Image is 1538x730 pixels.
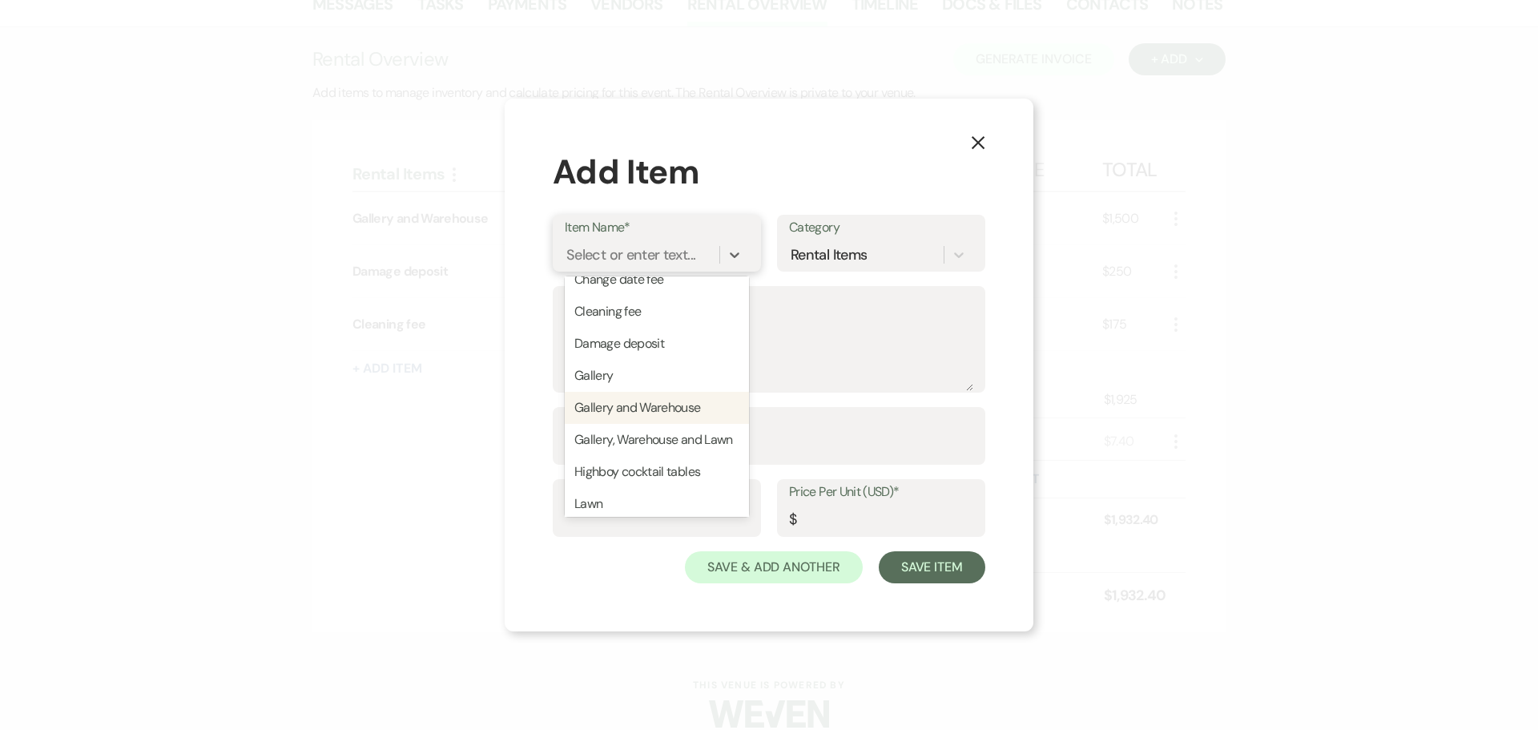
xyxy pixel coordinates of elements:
label: Price Per Unit (USD)* [789,481,973,504]
button: Save & Add Another [685,551,863,583]
label: Category [789,216,973,240]
div: $ [789,509,796,530]
div: Highboy cocktail tables [565,456,749,488]
div: Damage deposit [565,328,749,360]
div: Lawn [565,488,749,520]
button: Save Item [879,551,985,583]
div: Gallery and Warehouse [565,392,749,424]
div: Gallery [565,360,749,392]
label: Item Name* [565,216,749,240]
div: Rental Items [791,244,867,266]
div: Select or enter text... [566,244,695,266]
div: Add Item [553,147,985,197]
div: Cleaning fee [565,296,749,328]
div: Change date fee [565,264,749,296]
div: Gallery, Warehouse and Lawn [565,424,749,456]
label: Description [565,288,973,311]
label: Quantity* [565,409,973,432]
